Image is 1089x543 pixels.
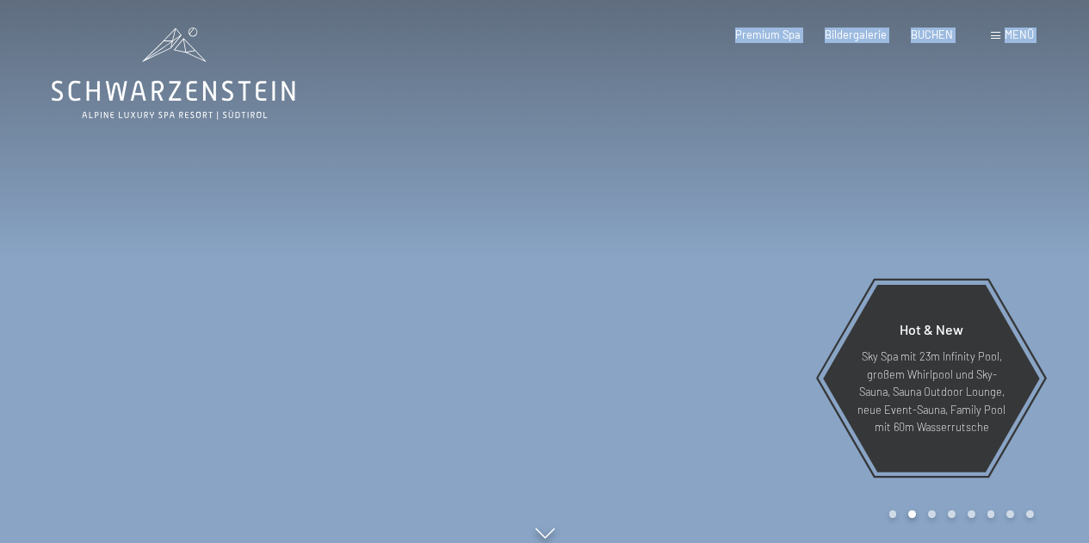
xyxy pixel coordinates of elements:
div: Carousel Pagination [883,510,1034,518]
div: Carousel Page 7 [1006,510,1014,518]
div: Carousel Page 2 (Current Slide) [908,510,916,518]
a: Premium Spa [735,28,801,41]
span: Hot & New [900,321,963,337]
div: Carousel Page 4 [948,510,956,518]
a: Hot & New Sky Spa mit 23m Infinity Pool, großem Whirlpool und Sky-Sauna, Sauna Outdoor Lounge, ne... [822,284,1041,473]
div: Carousel Page 8 [1026,510,1034,518]
div: Carousel Page 3 [928,510,936,518]
p: Sky Spa mit 23m Infinity Pool, großem Whirlpool und Sky-Sauna, Sauna Outdoor Lounge, neue Event-S... [857,348,1006,435]
div: Carousel Page 1 [889,510,897,518]
div: Carousel Page 5 [968,510,975,518]
div: Carousel Page 6 [987,510,995,518]
a: BUCHEN [911,28,953,41]
a: Bildergalerie [825,28,887,41]
span: Menü [1005,28,1034,41]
